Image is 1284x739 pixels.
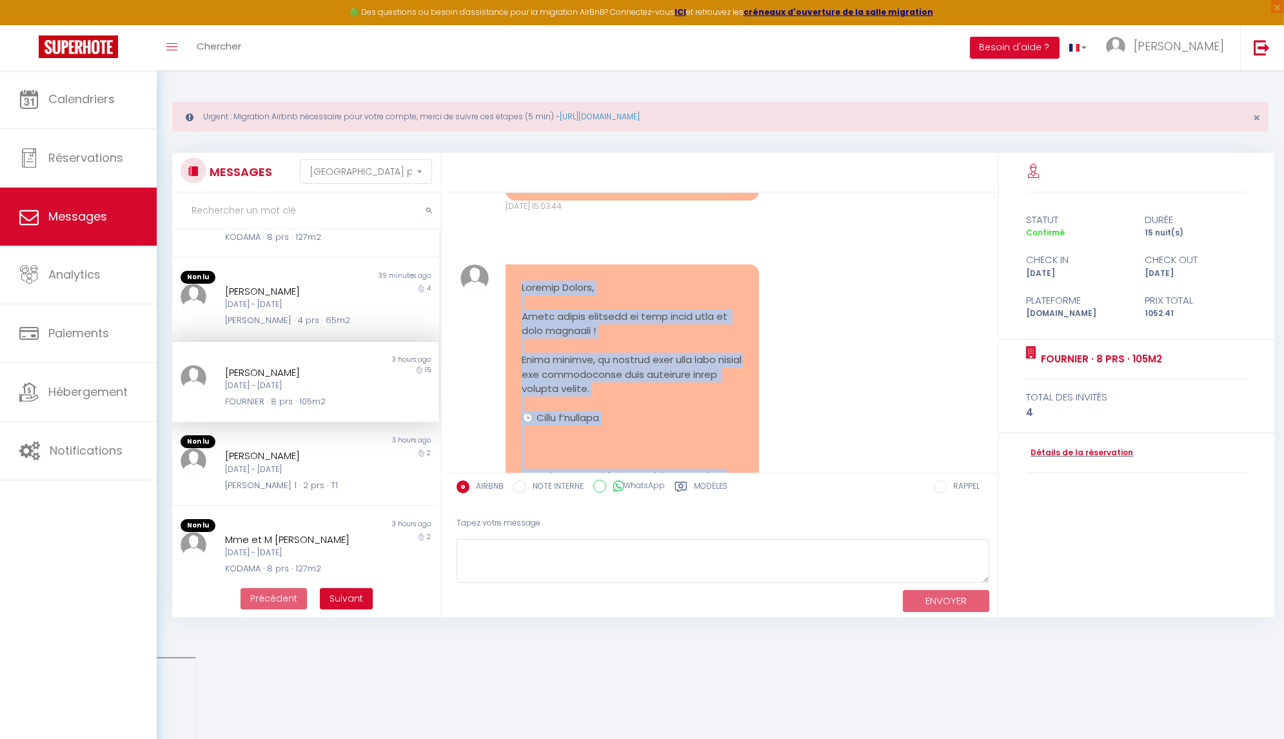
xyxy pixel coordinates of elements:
div: [DOMAIN_NAME] [1018,308,1136,320]
span: Analytics [48,266,101,282]
label: WhatsApp [606,480,665,494]
div: total des invités [1027,389,1247,405]
span: [PERSON_NAME] [1134,38,1224,54]
span: 2 [427,532,431,542]
img: ... [460,264,489,293]
div: durée [1136,212,1255,228]
div: 3 hours ago [306,435,439,448]
span: 4 [427,284,431,293]
span: Hébergement [48,384,128,400]
div: 1052.41 [1136,308,1255,320]
a: ... [PERSON_NAME] [1096,25,1240,70]
div: 3 hours ago [306,355,439,365]
span: Non lu [181,435,215,448]
a: Détails de la réservation [1027,447,1134,459]
span: Non lu [181,271,215,284]
div: [DATE] [1136,268,1255,280]
a: créneaux d'ouverture de la salle migration [744,6,933,17]
div: [DATE] - [DATE] [225,464,364,476]
div: [DATE] 15:03:44 [506,201,759,213]
span: Réservations [48,150,123,166]
img: ... [181,365,206,391]
button: Close [1253,112,1260,124]
div: Urgent : Migration Airbnb nécessaire pour votre compte, merci de suivre ces étapes (5 min) - [172,102,1269,132]
span: Suivant [330,592,363,605]
span: × [1253,110,1260,126]
label: RAPPEL [947,480,980,495]
div: [DATE] [1018,268,1136,280]
label: AIRBNB [469,480,504,495]
button: Next [320,588,373,610]
div: check out [1136,252,1255,268]
button: Ouvrir le widget de chat LiveChat [10,5,49,44]
span: 15 [425,365,431,375]
button: Besoin d'aide ? [970,37,1060,59]
input: Rechercher un mot clé [172,193,440,229]
div: 39 minutes ago [306,271,439,284]
div: check in [1018,252,1136,268]
img: logout [1254,39,1270,55]
a: ICI [675,6,686,17]
span: 2 [427,448,431,458]
span: Précédent [250,592,297,605]
a: FOURNIER · 8 prs · 105m2 [1037,351,1163,367]
img: ... [181,448,206,474]
span: Notifications [50,442,123,458]
div: Mme et M [PERSON_NAME] [225,532,364,547]
span: Chercher [197,39,241,53]
span: Paiements [48,325,109,341]
div: Prix total [1136,293,1255,308]
div: 4 [1027,405,1247,420]
span: Messages [48,208,107,224]
div: [PERSON_NAME] 1 · 2 prs · T1 [225,479,364,492]
div: [PERSON_NAME] · 4 prs · 65m2 [225,314,364,327]
div: [DATE] - [DATE] [225,299,364,311]
label: NOTE INTERNE [526,480,584,495]
div: [DATE] - [DATE] [225,547,364,559]
div: 15 nuit(s) [1136,227,1255,239]
img: ... [181,284,206,310]
label: Modèles [694,480,728,497]
h3: MESSAGES [206,157,272,186]
span: Non lu [181,519,215,532]
iframe: Chat [1229,681,1274,729]
div: [DATE] - [DATE] [225,380,364,392]
button: ENVOYER [903,590,989,613]
div: 3 hours ago [306,519,439,532]
a: Chercher [187,25,251,70]
span: Confirmé [1027,227,1065,238]
a: [URL][DOMAIN_NAME] [560,111,640,122]
div: [PERSON_NAME] [225,448,364,464]
div: Plateforme [1018,293,1136,308]
img: Super Booking [39,35,118,58]
div: KODAMA · 8 prs · 127m2 [225,562,364,575]
div: [PERSON_NAME] [225,365,364,380]
div: KODAMA · 8 prs · 127m2 [225,231,364,244]
div: Tapez votre message [457,507,989,539]
img: ... [1106,37,1125,56]
div: [PERSON_NAME] [225,284,364,299]
span: Calendriers [48,91,115,107]
div: FOURNIER · 8 prs · 105m2 [225,395,364,408]
div: statut [1018,212,1136,228]
button: Previous [241,588,307,610]
img: ... [181,532,206,558]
